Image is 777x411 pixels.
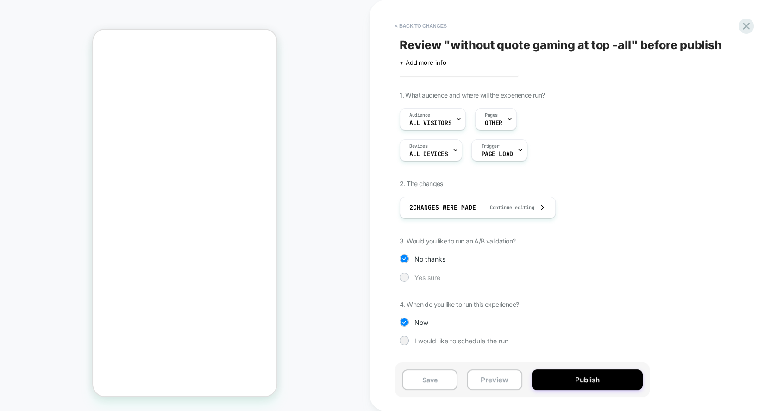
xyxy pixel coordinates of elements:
[409,120,451,126] span: All Visitors
[400,91,545,99] span: 1. What audience and where will the experience run?
[414,337,508,345] span: I would like to schedule the run
[481,143,499,149] span: Trigger
[481,205,534,211] span: Continue editing
[467,369,522,390] button: Preview
[414,318,428,326] span: Now
[409,204,476,212] span: 2 Changes were made
[532,369,643,390] button: Publish
[400,38,722,52] span: Review " without quote gaming at top -all " before publish
[400,180,443,187] span: 2. The changes
[400,237,515,245] span: 3. Would you like to run an A/B validation?
[414,274,440,281] span: Yes sure
[390,19,451,33] button: < Back to changes
[400,300,519,308] span: 4. When do you like to run this experience?
[414,255,445,263] span: No thanks
[409,151,448,157] span: ALL DEVICES
[481,151,513,157] span: Page Load
[485,112,498,118] span: Pages
[400,59,446,66] span: + Add more info
[485,120,502,126] span: OTHER
[409,143,427,149] span: Devices
[409,112,430,118] span: Audience
[402,369,457,390] button: Save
